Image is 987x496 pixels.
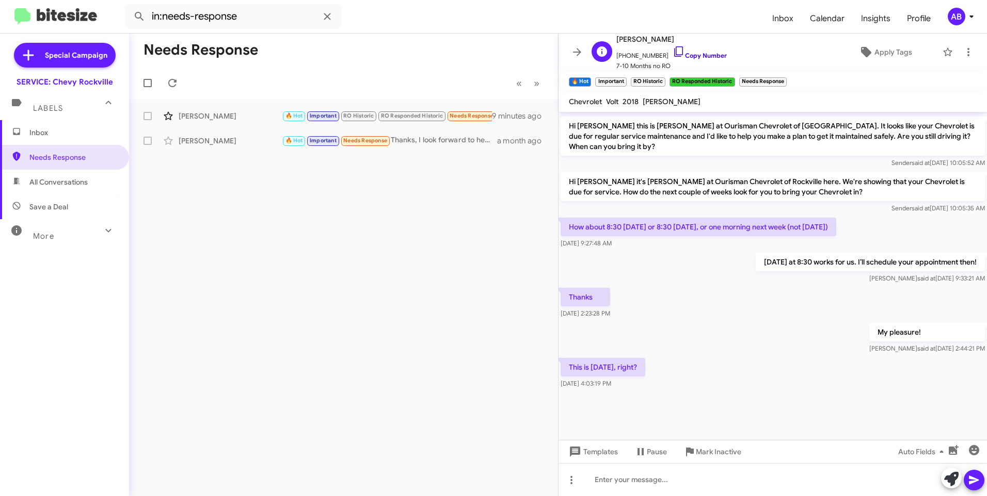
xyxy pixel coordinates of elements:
span: 7-10 Months no RO [616,61,727,71]
div: [PERSON_NAME] [179,136,282,146]
nav: Page navigation example [511,73,546,94]
button: Previous [510,73,528,94]
span: [DATE] 4:03:19 PM [561,379,611,387]
p: Hi [PERSON_NAME] it's [PERSON_NAME] at Ourisman Chevrolet of Rockville here. We're showing that y... [561,172,985,201]
span: Needs Response [343,137,387,144]
span: said at [917,274,935,282]
p: Hi [PERSON_NAME] this is [PERSON_NAME] at Ourisman Chevrolet of [GEOGRAPHIC_DATA]. It looks like ... [561,117,985,156]
span: More [33,232,54,241]
span: 🔥 Hot [285,137,303,144]
div: Thanks, I look forward to hearing from them. [282,135,497,146]
small: Important [595,77,626,87]
button: Mark Inactive [675,442,750,461]
p: How about 8:30 [DATE] or 8:30 [DATE], or one morning next week (not [DATE]) [561,218,836,236]
p: [DATE] at 8:30 works for us. I’ll schedule your appointment then! [756,253,985,271]
p: My pleasure! [869,323,985,341]
span: Chevrolet [569,97,602,106]
a: Special Campaign [14,43,116,68]
span: [DATE] 2:23:28 PM [561,309,610,317]
span: Apply Tags [874,43,912,61]
div: SERVICE: Chevy Rockville [17,77,113,87]
div: AB [948,8,965,25]
span: All Conversations [29,177,88,187]
span: « [516,77,522,90]
div: This is [DATE], right? [282,110,492,122]
small: RO Historic [631,77,665,87]
button: Auto Fields [890,442,956,461]
span: said at [912,159,930,167]
a: Calendar [802,4,853,34]
input: Search [125,4,342,29]
span: Save a Deal [29,202,68,212]
h1: Needs Response [144,42,258,58]
span: [PERSON_NAME] [DATE] 9:33:21 AM [869,274,985,282]
span: 🔥 Hot [285,112,303,119]
small: 🔥 Hot [569,77,591,87]
div: 9 minutes ago [492,111,550,121]
span: [DATE] 9:27:48 AM [561,239,612,247]
button: Next [528,73,546,94]
button: AB [939,8,976,25]
span: » [534,77,539,90]
span: Important [310,112,337,119]
span: [PERSON_NAME] [616,33,727,45]
span: Inbox [29,127,117,138]
span: Needs Response [450,112,494,119]
span: Auto Fields [898,442,948,461]
span: [PERSON_NAME] [643,97,701,106]
span: 2018 [623,97,639,106]
span: Volt [606,97,618,106]
span: Sender [DATE] 10:05:52 AM [892,159,985,167]
span: Special Campaign [45,50,107,60]
a: Inbox [764,4,802,34]
span: RO Responded Historic [381,112,443,119]
span: Important [310,137,337,144]
a: Insights [853,4,899,34]
p: Thanks [561,288,610,306]
span: Mark Inactive [696,442,741,461]
span: Pause [647,442,667,461]
span: [PHONE_NUMBER] [616,45,727,61]
a: Copy Number [673,52,727,59]
span: Labels [33,104,63,113]
p: This is [DATE], right? [561,358,645,376]
button: Pause [626,442,675,461]
span: Templates [567,442,618,461]
small: Needs Response [739,77,787,87]
small: RO Responded Historic [670,77,735,87]
span: Needs Response [29,152,117,162]
span: RO Historic [343,112,374,119]
span: Sender [DATE] 10:05:35 AM [892,204,985,212]
button: Apply Tags [833,43,937,61]
span: [PERSON_NAME] [DATE] 2:44:21 PM [869,344,985,352]
div: [PERSON_NAME] [179,111,282,121]
span: said at [912,204,930,212]
button: Templates [559,442,626,461]
a: Profile [899,4,939,34]
span: said at [917,344,935,352]
div: a month ago [497,136,550,146]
